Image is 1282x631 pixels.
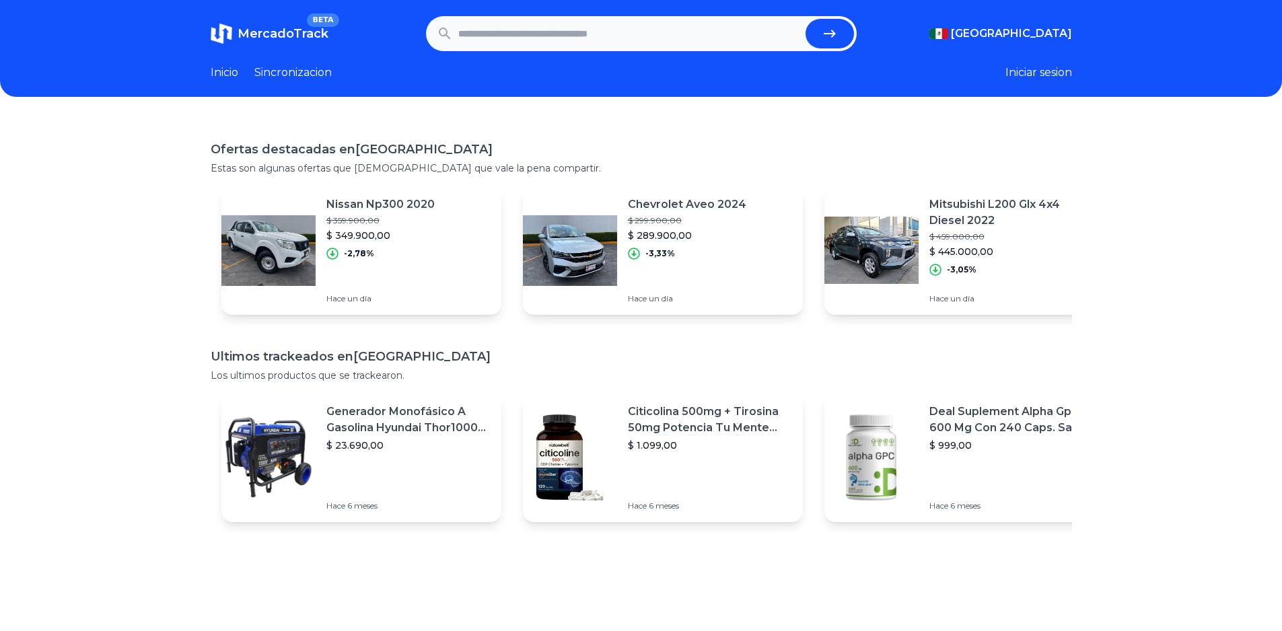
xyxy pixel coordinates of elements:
a: Featured imageNissan Np300 2020$ 359.900,00$ 349.900,00-2,78%Hace un día [221,186,501,315]
h1: Ofertas destacadas en [GEOGRAPHIC_DATA] [211,140,1072,159]
p: $ 289.900,00 [628,229,746,242]
p: $ 359.900,00 [326,215,435,226]
p: Citicolina 500mg + Tirosina 50mg Potencia Tu Mente (120caps) Sabor Sin Sabor [628,404,792,436]
button: Iniciar sesion [1005,65,1072,81]
p: Nissan Np300 2020 [326,196,435,213]
p: -2,78% [344,248,374,259]
img: Featured image [824,203,919,297]
button: [GEOGRAPHIC_DATA] [929,26,1072,42]
p: $ 445.000,00 [929,245,1094,258]
a: Sincronizacion [254,65,332,81]
p: Los ultimos productos que se trackearon. [211,369,1072,382]
p: Deal Suplement Alpha Gpc 600 Mg Con 240 Caps. Salud Cerebral Sabor S/n [929,404,1094,436]
img: Featured image [824,410,919,505]
a: Featured imageCiticolina 500mg + Tirosina 50mg Potencia Tu Mente (120caps) Sabor Sin Sabor$ 1.099... [523,393,803,522]
p: Hace un día [929,293,1094,304]
p: -3,33% [645,248,675,259]
a: Featured imageMitsubishi L200 Glx 4x4 Diesel 2022$ 459.000,00$ 445.000,00-3,05%Hace un día [824,186,1104,315]
h1: Ultimos trackeados en [GEOGRAPHIC_DATA] [211,347,1072,366]
p: Hace un día [628,293,746,304]
a: Inicio [211,65,238,81]
p: Estas son algunas ofertas que [DEMOGRAPHIC_DATA] que vale la pena compartir. [211,161,1072,175]
a: Featured imageChevrolet Aveo 2024$ 299.900,00$ 289.900,00-3,33%Hace un día [523,186,803,315]
p: Mitsubishi L200 Glx 4x4 Diesel 2022 [929,196,1094,229]
img: Mexico [929,28,948,39]
p: Hace 6 meses [929,500,1094,511]
span: BETA [307,13,339,27]
a: Featured imageGenerador Monofásico A Gasolina Hyundai Thor10000 P 11.5 Kw$ 23.690,00Hace 6 meses [221,393,501,522]
img: Featured image [221,410,316,505]
span: [GEOGRAPHIC_DATA] [951,26,1072,42]
a: MercadoTrackBETA [211,23,328,44]
img: Featured image [523,410,617,505]
img: MercadoTrack [211,23,232,44]
p: Generador Monofásico A Gasolina Hyundai Thor10000 P 11.5 Kw [326,404,491,436]
p: $ 459.000,00 [929,231,1094,242]
img: Featured image [523,203,617,297]
p: $ 349.900,00 [326,229,435,242]
p: Hace un día [326,293,435,304]
a: Featured imageDeal Suplement Alpha Gpc 600 Mg Con 240 Caps. Salud Cerebral Sabor S/n$ 999,00Hace ... [824,393,1104,522]
p: $ 23.690,00 [326,439,491,452]
img: Featured image [221,203,316,297]
p: Chevrolet Aveo 2024 [628,196,746,213]
p: $ 299.900,00 [628,215,746,226]
p: -3,05% [947,264,976,275]
p: Hace 6 meses [628,500,792,511]
p: Hace 6 meses [326,500,491,511]
p: $ 999,00 [929,439,1094,452]
p: $ 1.099,00 [628,439,792,452]
span: MercadoTrack [238,26,328,41]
